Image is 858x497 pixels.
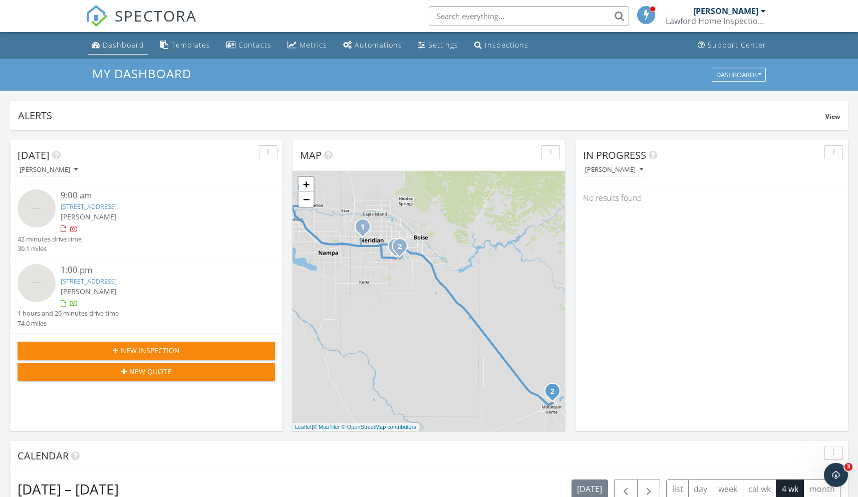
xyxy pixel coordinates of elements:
[293,423,419,431] div: |
[222,36,275,55] a: Contacts
[61,287,117,296] span: [PERSON_NAME]
[61,189,254,202] div: 9:00 am
[18,449,69,462] span: Calendar
[339,36,406,55] a: Automations (Basic)
[18,234,82,244] div: 42 minutes drive time
[18,342,275,360] button: New Inspection
[666,16,766,26] div: Lawford Home Inspections
[583,163,645,177] button: [PERSON_NAME]
[295,424,312,430] a: Leaflet
[716,71,761,78] div: Dashboards
[20,166,78,173] div: [PERSON_NAME]
[129,366,171,377] span: New Quote
[300,148,322,162] span: Map
[552,391,558,397] div: 2127 N 8th E, Mountain Home, ID 83647
[61,277,117,286] a: [STREET_ADDRESS]
[18,363,275,381] button: New Quote
[693,6,758,16] div: [PERSON_NAME]
[550,388,554,395] i: 2
[712,68,766,82] button: Dashboards
[694,36,770,55] a: Support Center
[299,177,314,192] a: Zoom in
[61,264,254,277] div: 1:00 pm
[103,40,144,50] div: Dashboard
[313,424,340,430] a: © MapTiler
[18,163,80,177] button: [PERSON_NAME]
[18,309,119,318] div: 1 hours and 26 minutes drive time
[18,264,56,302] img: streetview
[61,202,117,211] a: [STREET_ADDRESS]
[583,148,646,162] span: In Progress
[576,184,848,211] div: No results found
[428,40,458,50] div: Settings
[363,226,369,232] div: 3333 W Wave Ct, Meridian, ID 83642
[115,5,197,26] span: SPECTORA
[400,246,406,252] div: 8024 W Mojave Dr, Boise, ID 83709
[86,5,108,27] img: The Best Home Inspection Software - Spectora
[398,243,402,251] i: 2
[156,36,214,55] a: Templates
[18,319,119,328] div: 74.0 miles
[18,109,825,122] div: Alerts
[300,40,327,50] div: Metrics
[414,36,462,55] a: Settings
[283,36,331,55] a: Metrics
[585,166,643,173] div: [PERSON_NAME]
[92,65,191,82] span: My Dashboard
[361,224,365,231] i: 1
[844,463,852,471] span: 3
[825,112,840,121] span: View
[299,192,314,207] a: Zoom out
[429,6,629,26] input: Search everything...
[18,148,50,162] span: [DATE]
[824,463,848,487] iframe: Intercom live chat
[18,189,56,227] img: streetview
[355,40,402,50] div: Automations
[18,189,275,254] a: 9:00 am [STREET_ADDRESS] [PERSON_NAME] 42 minutes drive time 30.1 miles
[708,40,766,50] div: Support Center
[238,40,271,50] div: Contacts
[18,264,275,328] a: 1:00 pm [STREET_ADDRESS] [PERSON_NAME] 1 hours and 26 minutes drive time 74.0 miles
[121,345,180,356] span: New Inspection
[470,36,532,55] a: Inspections
[18,244,82,254] div: 30.1 miles
[485,40,528,50] div: Inspections
[61,212,117,221] span: [PERSON_NAME]
[342,424,416,430] a: © OpenStreetMap contributors
[171,40,210,50] div: Templates
[88,36,148,55] a: Dashboard
[86,14,197,35] a: SPECTORA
